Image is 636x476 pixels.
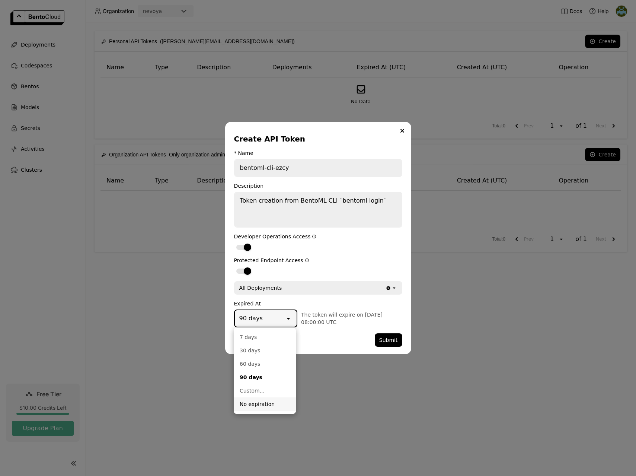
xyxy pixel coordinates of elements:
div: Developer Operations Access [234,234,402,239]
svg: open [285,315,292,322]
button: Close [398,126,407,135]
div: Name [238,150,253,156]
textarea: Token creation from BentoML CLI `bentoml login` [235,193,402,227]
button: Submit [375,333,402,347]
div: 60 days [240,360,290,368]
svg: Clear value [386,285,391,291]
ul: Menu [234,327,296,414]
div: 7 days [240,333,290,341]
div: 30 days [240,347,290,354]
div: Expired At [234,301,402,307]
div: 90 days [239,314,263,323]
div: Create API Token [234,134,399,144]
div: Description [234,183,402,189]
div: Custom... [240,387,290,394]
div: dialog [225,122,411,354]
div: Protected Endpoint Access [234,257,402,263]
div: All Deployments [239,284,282,292]
input: Selected All Deployments. [282,284,283,292]
div: No expiration [240,400,290,408]
span: The token will expire on [DATE] 08:00:00 UTC [301,312,383,325]
svg: open [391,285,397,291]
div: 90 days [240,374,290,381]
